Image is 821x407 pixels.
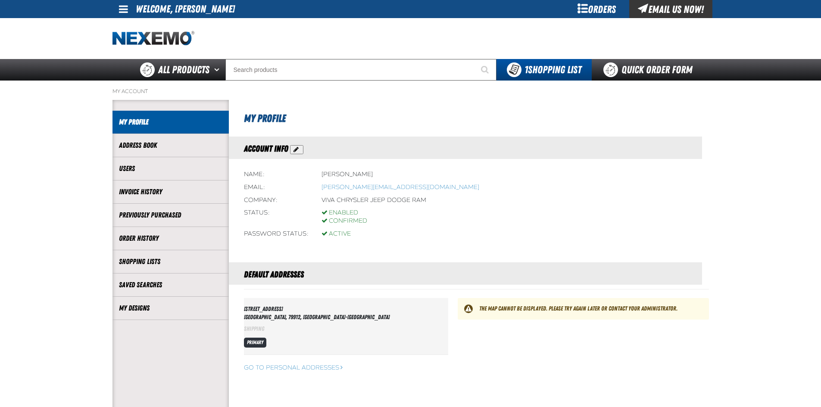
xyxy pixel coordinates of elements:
[119,187,222,197] a: Invoice History
[225,59,496,81] input: Search
[244,171,309,179] div: Name
[322,217,367,225] div: Confirmed
[244,269,304,280] span: Default Addresses
[211,59,225,81] button: Open All Products pages
[244,196,309,205] div: Company
[244,313,424,321] div: [GEOGRAPHIC_DATA], 79912, [GEOGRAPHIC_DATA]-[GEOGRAPHIC_DATA]
[119,117,222,127] a: My Profile
[158,62,209,78] span: All Products
[322,183,479,191] a: Opens a default email client to write an email to jose_gonzalez@vivaautogroup.com
[244,230,309,238] div: Password status
[112,31,194,46] img: Nexemo logo
[244,143,288,154] span: Account Info
[322,209,367,217] div: Enabled
[475,59,496,81] button: Start Searching
[119,140,222,150] a: Address Book
[244,305,424,313] div: [STREET_ADDRESS]
[322,171,373,179] div: [PERSON_NAME]
[244,338,266,347] span: Primary
[112,88,148,95] a: My Account
[524,64,581,76] span: Shopping List
[290,145,303,154] button: Action Edit Account Information
[524,64,528,76] strong: 1
[322,230,351,238] div: Active
[112,88,709,95] nav: Breadcrumbs
[119,233,222,243] a: Order History
[119,280,222,290] a: Saved Searches
[119,257,222,267] a: Shopping Lists
[119,210,222,220] a: Previously Purchased
[119,303,222,313] a: My Designs
[244,183,309,192] div: Email
[244,209,309,225] div: Status
[244,364,343,371] a: Go to Personal Addresses
[112,31,194,46] a: Home
[496,59,592,81] button: You have 1 Shopping List. Open to view details
[119,164,222,174] a: Users
[592,59,709,81] a: Quick Order Form
[473,304,702,313] div: The map cannot be displayed. Please try again later or contact your administrator.
[244,325,264,332] span: Shipping
[322,196,426,205] div: Viva Chrysler Jeep Dodge Ram
[322,183,479,191] bdo: [PERSON_NAME][EMAIL_ADDRESS][DOMAIN_NAME]
[244,112,286,124] span: My Profile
